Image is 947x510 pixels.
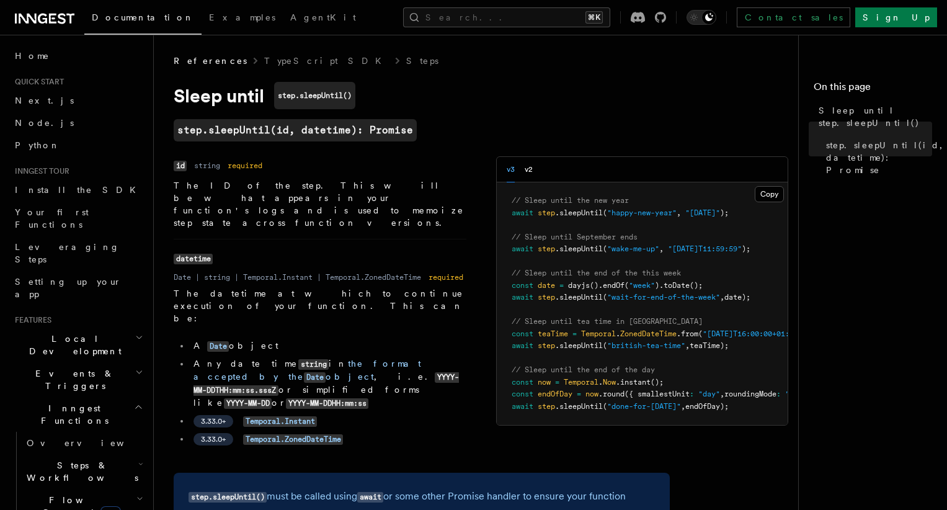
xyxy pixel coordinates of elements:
[538,390,572,398] span: endOfDay
[10,402,134,427] span: Inngest Functions
[92,12,194,22] span: Documentation
[776,390,781,398] span: :
[174,119,417,141] a: step.sleepUntil(id, datetime): Promise
[228,161,262,171] dd: required
[590,281,598,290] span: ()
[572,329,577,338] span: =
[512,329,533,338] span: const
[690,341,729,350] span: teaTime);
[598,378,603,387] span: .
[174,55,247,67] span: References
[10,134,146,156] a: Python
[189,492,267,503] code: step.sleepUntil()
[243,434,343,445] code: Temporal.ZonedDateTime
[174,161,187,171] code: id
[668,244,742,253] span: "[DATE]T11:59:59"
[243,434,343,444] a: Temporal.ZonedDateTime
[207,341,229,352] code: Date
[84,4,202,35] a: Documentation
[15,96,74,105] span: Next.js
[620,329,677,338] span: ZonedDateTime
[10,367,135,392] span: Events & Triggers
[585,11,603,24] kbd: ⌘K
[855,7,937,27] a: Sign Up
[283,4,363,34] a: AgentKit
[429,272,463,282] dd: required
[577,390,581,398] span: =
[755,186,784,202] button: Copy
[538,341,555,350] span: step
[512,390,533,398] span: const
[690,390,694,398] span: :
[598,390,625,398] span: .round
[406,55,438,67] a: Steps
[512,365,655,374] span: // Sleep until the end of the day
[568,281,590,290] span: dayjs
[15,140,60,150] span: Python
[555,378,559,387] span: =
[555,341,603,350] span: .sleepUntil
[538,378,551,387] span: now
[174,82,670,109] h1: Sleep until
[555,208,603,217] span: .sleepUntil
[720,293,724,302] span: ,
[10,45,146,67] a: Home
[15,50,50,62] span: Home
[264,55,389,67] a: TypeScript SDK
[629,281,655,290] span: "week"
[15,207,89,230] span: Your first Functions
[814,79,932,99] h4: On this page
[10,362,146,397] button: Events & Triggers
[685,341,690,350] span: ,
[10,77,64,87] span: Quick start
[357,492,383,503] code: await
[22,432,146,454] a: Overview
[10,112,146,134] a: Node.js
[243,416,317,426] a: Temporal.Instant
[625,281,629,290] span: (
[10,236,146,271] a: Leveraging Steps
[603,244,607,253] span: (
[687,10,716,25] button: Toggle dark mode
[681,402,685,411] span: ,
[685,402,729,411] span: endOfDay);
[607,402,681,411] span: "done-for-[DATE]"
[538,281,555,290] span: date
[677,329,698,338] span: .from
[10,166,69,176] span: Inngest tour
[720,208,729,217] span: );
[15,242,120,264] span: Leveraging Steps
[224,398,272,409] code: YYYY-MM-DD
[15,277,122,299] span: Setting up your app
[512,293,533,302] span: await
[581,329,616,338] span: Temporal
[598,281,625,290] span: .endOf
[538,293,555,302] span: step
[201,434,226,444] span: 3.33.0+
[737,7,850,27] a: Contact sales
[27,438,154,448] span: Overview
[10,89,146,112] a: Next.js
[174,272,421,282] dd: Date | string | Temporal.Instant | Temporal.ZonedDateTime
[174,179,466,229] p: The ID of the step. This will be what appears in your function's logs and is used to memoize step...
[512,196,629,205] span: // Sleep until the new year
[10,271,146,305] a: Setting up your app
[821,134,932,181] a: step.sleepUntil(id, datetime): Promise
[819,104,932,129] span: Sleep until step.sleepUntil()
[724,293,750,302] span: date);
[512,244,533,253] span: await
[724,390,776,398] span: roundingMode
[507,157,515,182] button: v3
[174,287,466,324] p: The datetime at which to continue execution of your function. This can be:
[564,378,598,387] span: Temporal
[10,328,146,362] button: Local Development
[290,12,356,22] span: AgentKit
[304,372,326,383] code: Date
[193,359,421,382] a: the format accepted by theDateobject
[174,254,213,264] code: datetime
[785,390,811,398] span: "ceil"
[616,329,620,338] span: .
[512,233,638,241] span: // Sleep until September ends
[15,185,143,195] span: Install the SDK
